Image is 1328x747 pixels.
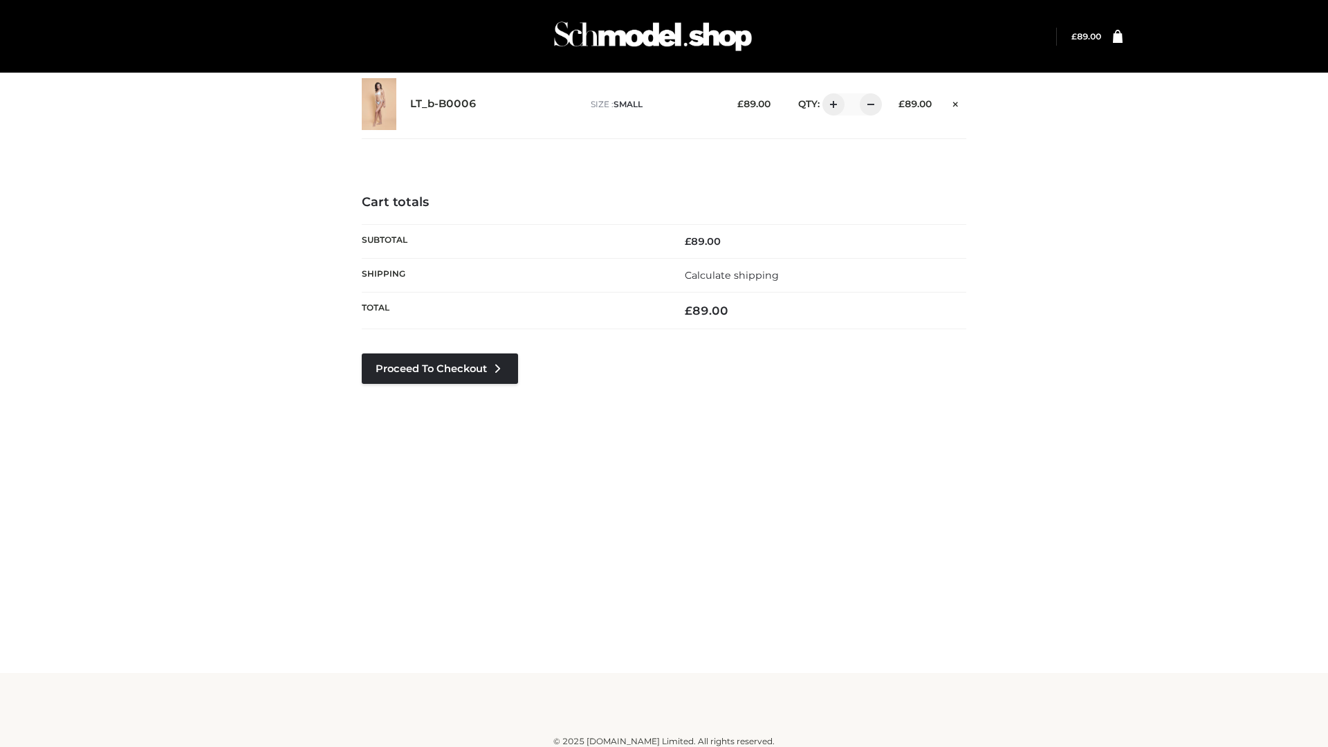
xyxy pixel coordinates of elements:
span: £ [898,98,905,109]
a: Calculate shipping [685,269,779,282]
a: LT_b-B0006 [410,98,477,111]
bdi: 89.00 [685,235,721,248]
h4: Cart totals [362,195,966,210]
a: Proceed to Checkout [362,353,518,384]
th: Total [362,293,664,329]
span: £ [685,235,691,248]
p: size : [591,98,716,111]
bdi: 89.00 [737,98,771,109]
th: Shipping [362,258,664,292]
img: Schmodel Admin 964 [549,9,757,64]
span: SMALL [614,99,643,109]
th: Subtotal [362,224,664,258]
bdi: 89.00 [1071,31,1101,41]
span: £ [685,304,692,317]
span: £ [737,98,744,109]
a: £89.00 [1071,31,1101,41]
a: Remove this item [946,93,966,111]
span: £ [1071,31,1077,41]
div: QTY: [784,93,877,116]
bdi: 89.00 [685,304,728,317]
bdi: 89.00 [898,98,932,109]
